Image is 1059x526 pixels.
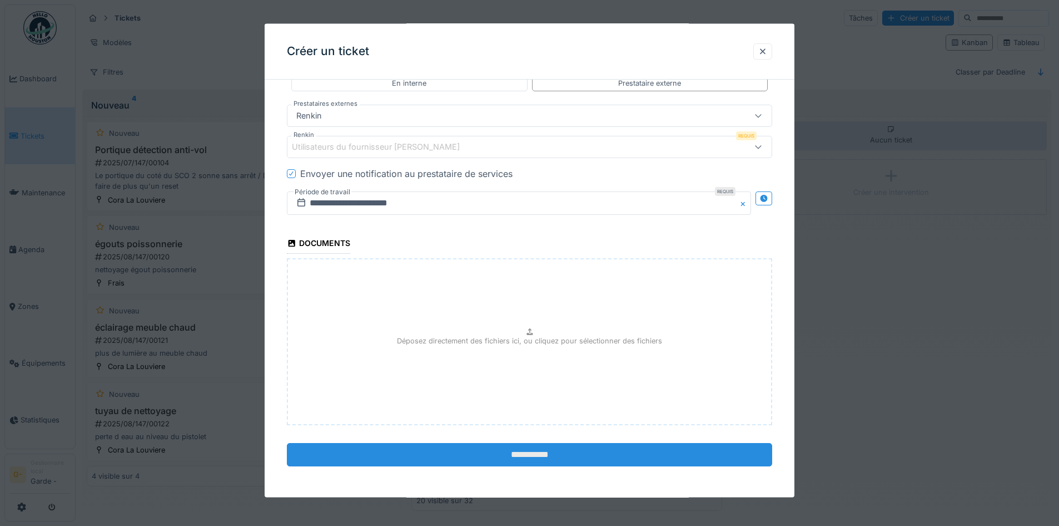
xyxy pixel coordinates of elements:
div: Utilisateurs du fournisseur [PERSON_NAME] [292,141,475,153]
div: Requis [715,186,735,195]
label: Renkin [291,130,316,139]
h3: Créer un ticket [287,45,369,58]
label: Prestataires externes [291,99,360,108]
label: Période de travail [294,185,351,198]
button: Close [739,191,751,214]
div: Prestataire externe [618,77,681,88]
p: Déposez directement des fichiers ici, ou cliquez pour sélectionner des fichiers [397,335,662,346]
div: Envoyer une notification au prestataire de services [300,166,513,180]
div: Requis [736,131,757,140]
div: Documents [287,234,350,253]
div: Renkin [292,109,326,121]
div: En interne [392,77,426,88]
